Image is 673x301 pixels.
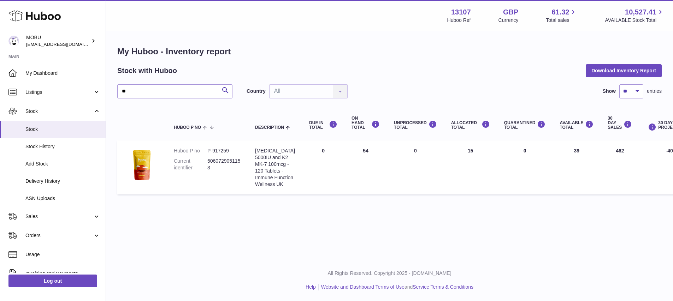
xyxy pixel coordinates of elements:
[25,161,100,167] span: Add Stock
[344,140,387,194] td: 54
[306,284,316,290] a: Help
[8,275,97,287] a: Log out
[25,270,93,277] span: Invoicing and Payments
[447,17,471,24] div: Huboo Ref
[112,270,667,277] p: All Rights Reserved. Copyright 2025 - [DOMAIN_NAME]
[255,148,295,187] div: [MEDICAL_DATA] 5000IU and K2 MK-7 100mcg - 120 Tablets - Immune Function Wellness UK
[608,116,632,130] div: 30 DAY SALES
[498,17,519,24] div: Currency
[26,34,90,48] div: MOBU
[524,148,526,153] span: 0
[25,195,100,202] span: ASN Uploads
[25,108,93,115] span: Stock
[603,88,616,95] label: Show
[25,251,100,258] span: Usage
[25,143,100,150] span: Stock History
[546,7,577,24] a: 61.32 Total sales
[546,17,577,24] span: Total sales
[25,232,93,239] span: Orders
[451,120,490,130] div: ALLOCATED Total
[8,36,19,46] img: mo@mobu.co.uk
[503,7,518,17] strong: GBP
[309,120,337,130] div: DUE IN TOTAL
[551,7,569,17] span: 61.32
[174,148,207,154] dt: Huboo P no
[387,140,444,194] td: 0
[625,7,656,17] span: 10,527.41
[586,64,662,77] button: Download Inventory Report
[25,70,100,77] span: My Dashboard
[352,116,380,130] div: ON HAND Total
[25,126,100,133] span: Stock
[207,158,241,171] dd: 5060729051153
[321,284,405,290] a: Website and Dashboard Terms of Use
[174,158,207,171] dt: Current identifier
[25,213,93,220] span: Sales
[394,120,437,130] div: UNPROCESSED Total
[117,46,662,57] h1: My Huboo - Inventory report
[451,7,471,17] strong: 13107
[647,88,662,95] span: entries
[319,284,473,290] li: and
[560,120,594,130] div: AVAILABLE Total
[444,140,497,194] td: 15
[124,148,160,183] img: product image
[413,284,473,290] a: Service Terms & Conditions
[601,140,639,194] td: 462
[247,88,266,95] label: Country
[117,66,177,76] h2: Stock with Huboo
[255,125,284,130] span: Description
[207,148,241,154] dd: P-917259
[25,178,100,185] span: Delivery History
[504,120,546,130] div: QUARANTINED Total
[25,89,93,96] span: Listings
[302,140,344,194] td: 0
[553,140,601,194] td: 39
[605,17,665,24] span: AVAILABLE Stock Total
[605,7,665,24] a: 10,527.41 AVAILABLE Stock Total
[26,41,104,47] span: [EMAIL_ADDRESS][DOMAIN_NAME]
[174,125,201,130] span: Huboo P no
